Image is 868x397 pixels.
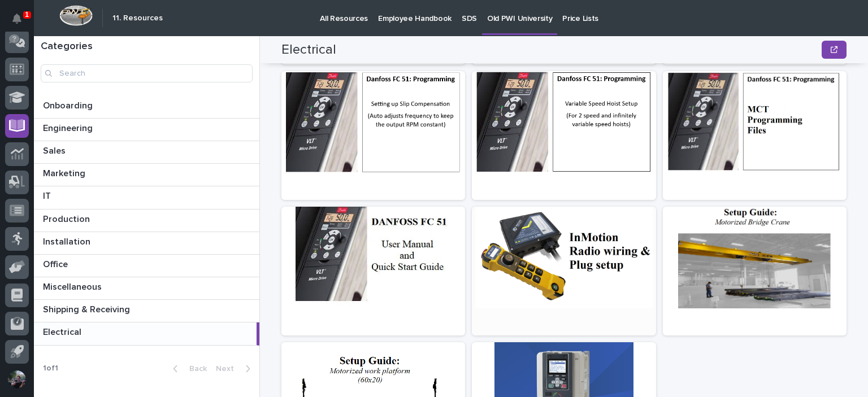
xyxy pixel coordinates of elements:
[14,14,29,32] div: Notifications1
[34,186,259,209] a: ITIT
[34,119,259,141] a: EngineeringEngineering
[41,41,253,53] h1: Categories
[41,64,253,82] input: Search
[43,325,84,338] p: Electrical
[43,143,68,156] p: Sales
[34,141,259,164] a: SalesSales
[34,164,259,186] a: MarketingMarketing
[5,7,29,30] button: Notifications
[112,14,163,23] h2: 11. Resources
[43,257,70,270] p: Office
[34,300,259,322] a: Shipping & ReceivingShipping & Receiving
[34,232,259,255] a: InstallationInstallation
[43,280,104,293] p: Miscellaneous
[34,210,259,232] a: ProductionProduction
[59,5,93,26] img: Workspace Logo
[43,121,95,134] p: Engineering
[5,368,29,391] button: users-avatar
[34,255,259,277] a: OfficeOffice
[216,364,241,374] span: Next
[43,212,92,225] p: Production
[34,96,259,119] a: OnboardingOnboarding
[43,166,88,179] p: Marketing
[43,234,93,247] p: Installation
[34,355,67,382] p: 1 of 1
[281,42,336,58] h2: Electrical
[34,322,259,345] a: ElectricalElectrical
[34,277,259,300] a: MiscellaneousMiscellaneous
[183,364,207,374] span: Back
[164,364,211,374] button: Back
[211,364,259,374] button: Next
[43,98,95,111] p: Onboarding
[43,302,132,315] p: Shipping & Receiving
[25,11,29,19] p: 1
[43,189,53,202] p: IT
